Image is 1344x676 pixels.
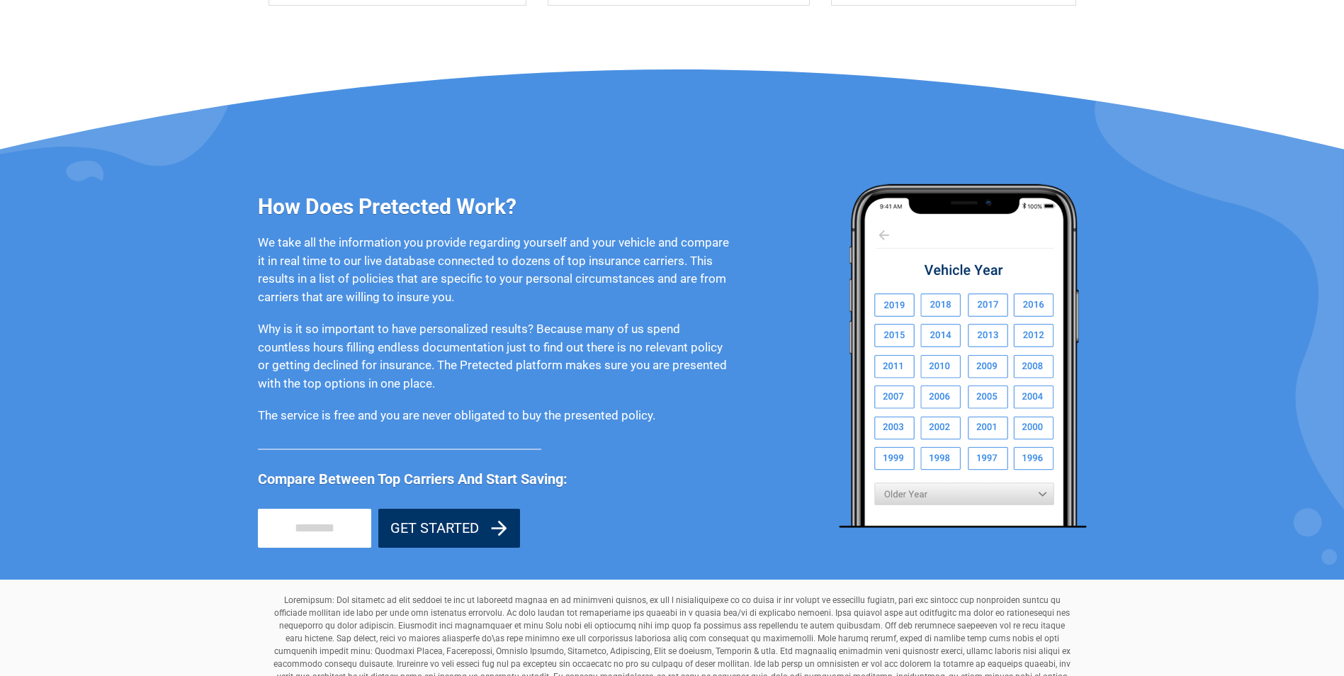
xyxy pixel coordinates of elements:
[258,407,729,425] p: The service is free and you are never obligated to buy the presented policy.
[258,320,729,393] p: Why is it so important to have personalized results? Because many of us spend countless hours fil...
[378,509,520,548] button: GET STARTED
[258,234,729,306] p: We take all the information you provide regarding yourself and your vehicle and compare it in rea...
[258,193,729,220] h3: How Does Pretected Work?
[258,468,729,490] span: Compare Between Top Carriers And Start Saving:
